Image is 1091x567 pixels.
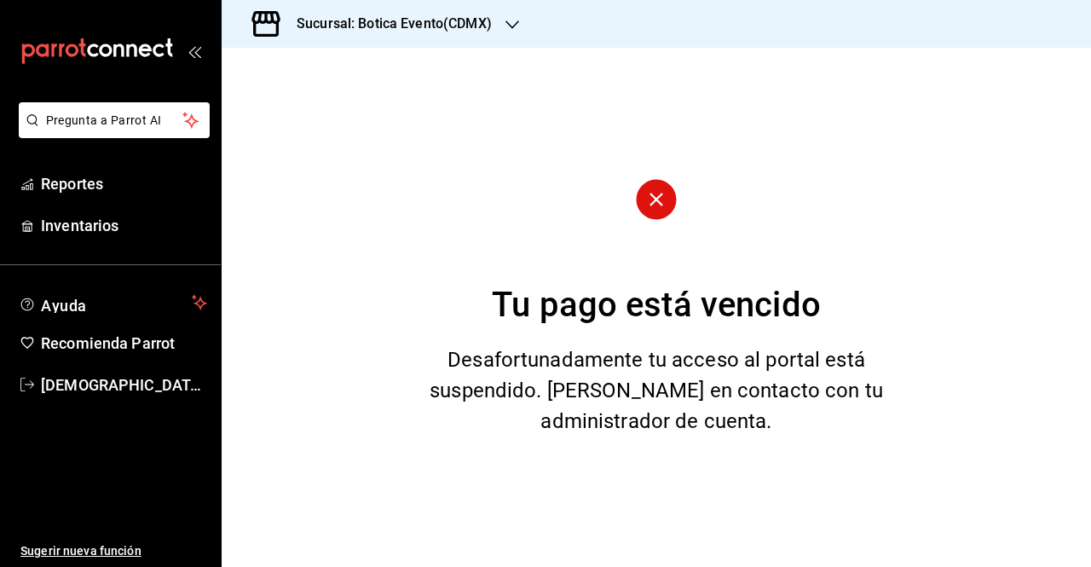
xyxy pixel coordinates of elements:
[20,542,207,560] span: Sugerir nueva función
[46,112,183,130] span: Pregunta a Parrot AI
[19,102,210,138] button: Pregunta a Parrot AI
[425,344,888,437] div: Desafortunadamente tu acceso al portal está suspendido. [PERSON_NAME] en contacto con tu administ...
[12,124,210,142] a: Pregunta a Parrot AI
[492,280,821,331] div: Tu pago está vencido
[41,214,207,237] span: Inventarios
[283,14,492,34] h3: Sucursal: Botica Evento(CDMX)
[41,292,185,313] span: Ayuda
[41,332,207,355] span: Recomienda Parrot
[188,44,201,58] button: open_drawer_menu
[41,172,207,195] span: Reportes
[41,373,207,396] span: [DEMOGRAPHIC_DATA][PERSON_NAME][DATE]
